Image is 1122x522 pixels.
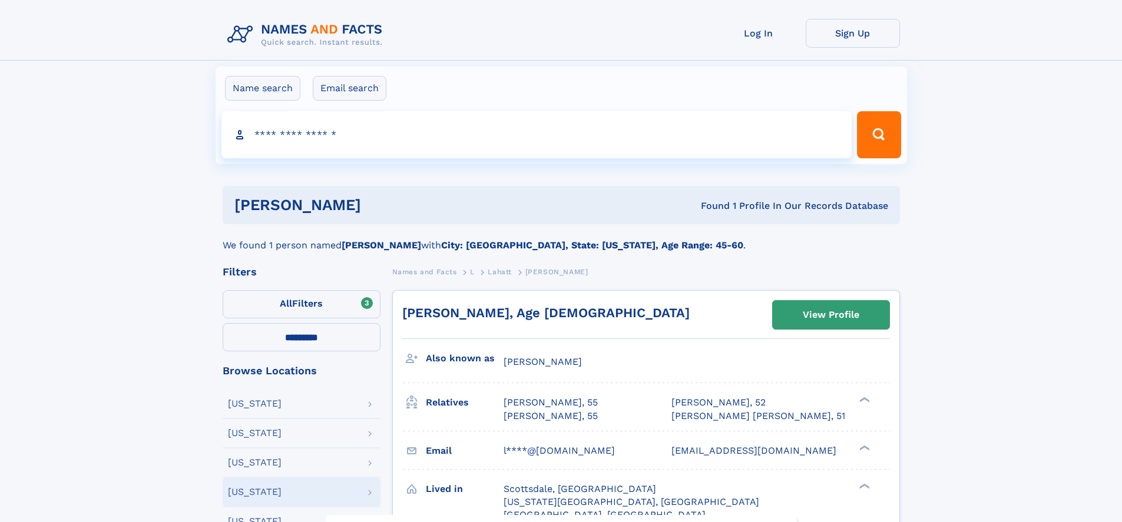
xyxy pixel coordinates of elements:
label: Email search [313,76,386,101]
h1: [PERSON_NAME] [234,198,531,212]
span: [PERSON_NAME] [504,356,582,367]
span: [PERSON_NAME] [525,268,588,276]
img: Logo Names and Facts [223,19,392,51]
a: Sign Up [806,19,900,48]
a: Names and Facts [392,264,457,279]
div: [US_STATE] [228,458,282,467]
div: [US_STATE] [228,487,282,497]
a: [PERSON_NAME], 55 [504,410,598,423]
span: Scottsdale, [GEOGRAPHIC_DATA] [504,483,656,494]
div: [US_STATE] [228,428,282,438]
label: Name search [225,76,300,101]
div: Filters [223,267,380,277]
div: Browse Locations [223,365,380,376]
div: [US_STATE] [228,399,282,408]
a: L [470,264,475,279]
div: ❯ [856,444,871,451]
a: [PERSON_NAME], Age [DEMOGRAPHIC_DATA] [402,305,690,320]
div: View Profile [803,301,859,328]
span: All [280,298,292,309]
span: Lahatt [488,268,512,276]
span: [EMAIL_ADDRESS][DOMAIN_NAME] [671,445,836,456]
label: Filters [223,290,380,318]
a: Lahatt [488,264,512,279]
button: Search Button [857,111,901,158]
span: [US_STATE][GEOGRAPHIC_DATA], [GEOGRAPHIC_DATA] [504,496,759,507]
span: L [470,268,475,276]
a: Log In [711,19,806,48]
h3: Email [426,441,504,461]
div: Found 1 Profile In Our Records Database [531,200,888,212]
h3: Relatives [426,393,504,413]
div: ❯ [856,396,871,404]
span: [GEOGRAPHIC_DATA], [GEOGRAPHIC_DATA] [504,509,706,520]
input: search input [221,111,852,158]
div: We found 1 person named with . [223,224,900,252]
a: [PERSON_NAME], 55 [504,396,598,409]
b: [PERSON_NAME] [342,240,421,251]
h3: Lived in [426,479,504,499]
div: ❯ [856,482,871,490]
a: [PERSON_NAME], 52 [671,396,766,409]
a: [PERSON_NAME] [PERSON_NAME], 51 [671,410,845,423]
h3: Also known as [426,348,504,368]
b: City: [GEOGRAPHIC_DATA], State: [US_STATE], Age Range: 45-60 [441,240,743,251]
a: View Profile [773,301,889,329]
